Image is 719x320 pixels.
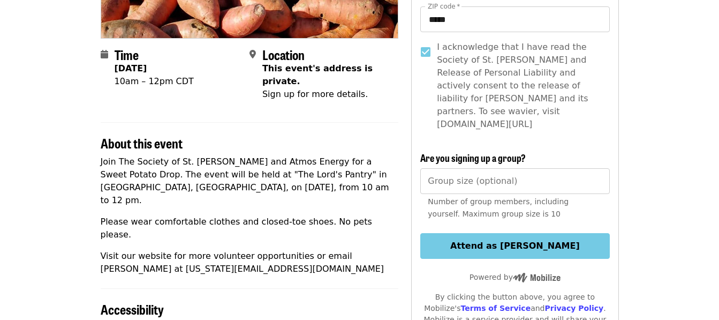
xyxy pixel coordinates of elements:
span: I acknowledge that I have read the Society of St. [PERSON_NAME] and Release of Personal Liability... [437,41,601,131]
p: Join The Society of St. [PERSON_NAME] and Atmos Energy for a Sweet Potato Drop. The event will be... [101,155,399,207]
p: Visit our website for more volunteer opportunities or email [PERSON_NAME] at [US_STATE][EMAIL_ADD... [101,250,399,276]
input: [object Object] [420,168,609,194]
span: Are you signing up a group? [420,151,526,165]
span: Accessibility [101,300,164,318]
span: Time [115,45,139,64]
img: Powered by Mobilize [513,273,561,282]
a: Terms of Service [460,304,531,312]
p: Please wear comfortable clothes and closed-toe shoes. No pets please. [101,215,399,241]
span: Powered by [470,273,561,281]
i: calendar icon [101,49,108,59]
div: 10am – 12pm CDT [115,75,194,88]
label: ZIP code [428,3,460,10]
button: Attend as [PERSON_NAME] [420,233,609,259]
input: ZIP code [420,6,609,32]
span: This event's address is private. [262,63,373,86]
span: Location [262,45,305,64]
i: map-marker-alt icon [249,49,256,59]
strong: [DATE] [115,63,147,73]
span: Number of group members, including yourself. Maximum group size is 10 [428,197,569,218]
a: Privacy Policy [544,304,603,312]
span: Sign up for more details. [262,89,368,99]
span: About this event [101,133,183,152]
